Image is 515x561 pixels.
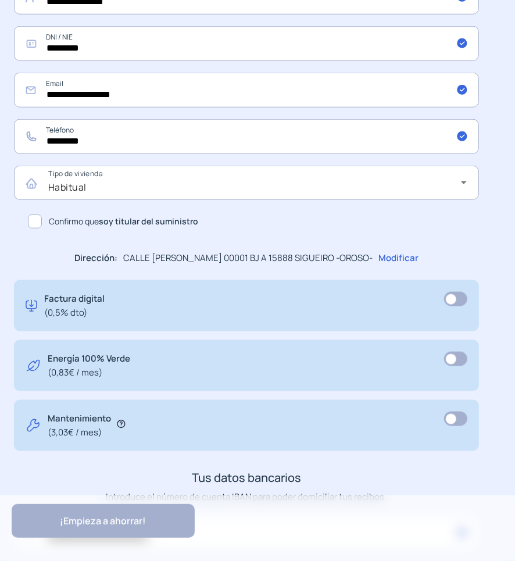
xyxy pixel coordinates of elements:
span: Habitual [48,181,87,194]
b: soy titular del suministro [99,216,198,227]
p: Energía 100% Verde [48,352,130,380]
span: (3,03€ / mes) [48,426,111,439]
p: Introduce el número de cuenta IBAN para poder domiciliar tus recibos. [14,490,479,504]
p: Mantenimiento [48,412,111,439]
span: (0,5% dto) [44,306,105,320]
img: digital-invoice.svg [26,292,37,320]
p: Dirección: [74,251,117,265]
p: Modificar [378,251,419,265]
mat-label: Tipo de vivienda [48,169,103,179]
span: (0,83€ / mes) [48,366,130,380]
p: Factura digital [44,292,105,320]
img: energy-green.svg [26,352,41,380]
h3: Tus datos bancarios [14,469,479,487]
span: Confirmo que [49,215,198,228]
img: tool.svg [26,412,41,439]
p: CALLE [PERSON_NAME] 00001 BJ A 15888 SIGUEIRO -OROSO- [123,251,373,265]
